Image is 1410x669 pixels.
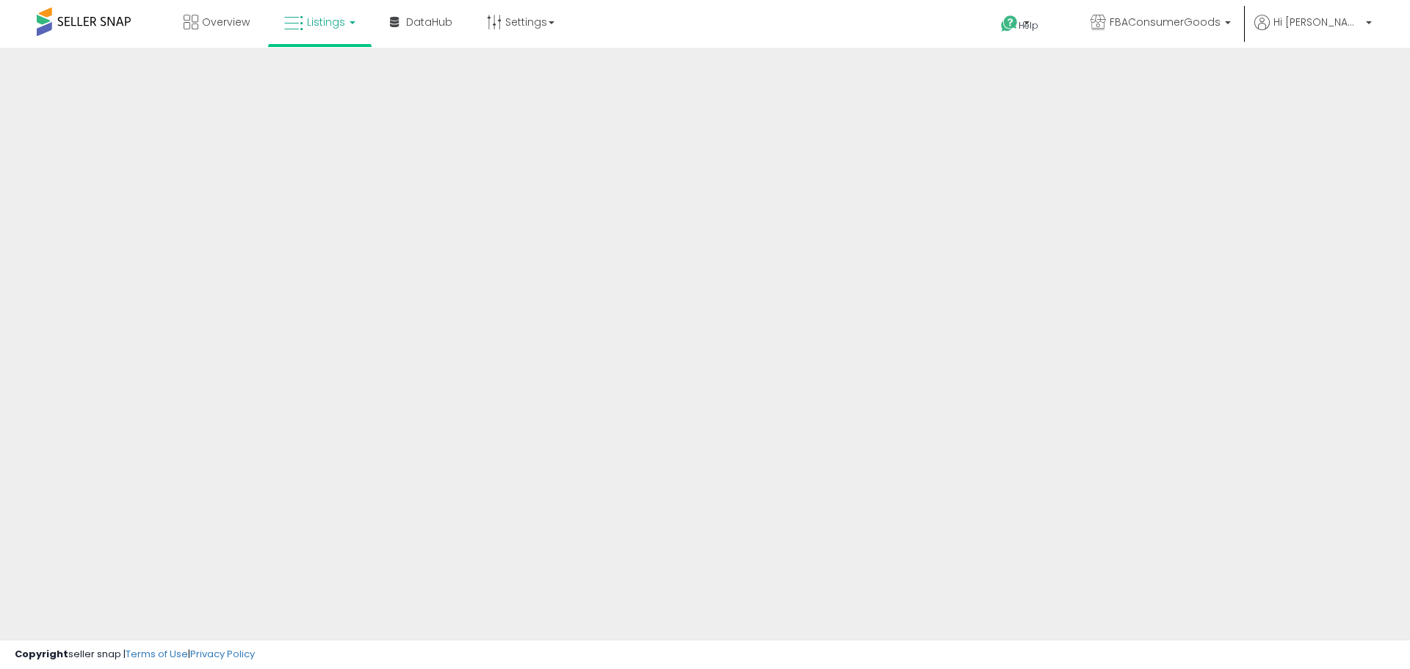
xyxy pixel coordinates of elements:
[1273,15,1362,29] span: Hi [PERSON_NAME]
[1110,15,1221,29] span: FBAConsumerGoods
[15,647,68,661] strong: Copyright
[126,647,188,661] a: Terms of Use
[406,15,452,29] span: DataHub
[190,647,255,661] a: Privacy Policy
[307,15,345,29] span: Listings
[1254,15,1372,48] a: Hi [PERSON_NAME]
[202,15,250,29] span: Overview
[1019,19,1038,32] span: Help
[1000,15,1019,33] i: Get Help
[989,4,1067,48] a: Help
[15,648,255,662] div: seller snap | |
